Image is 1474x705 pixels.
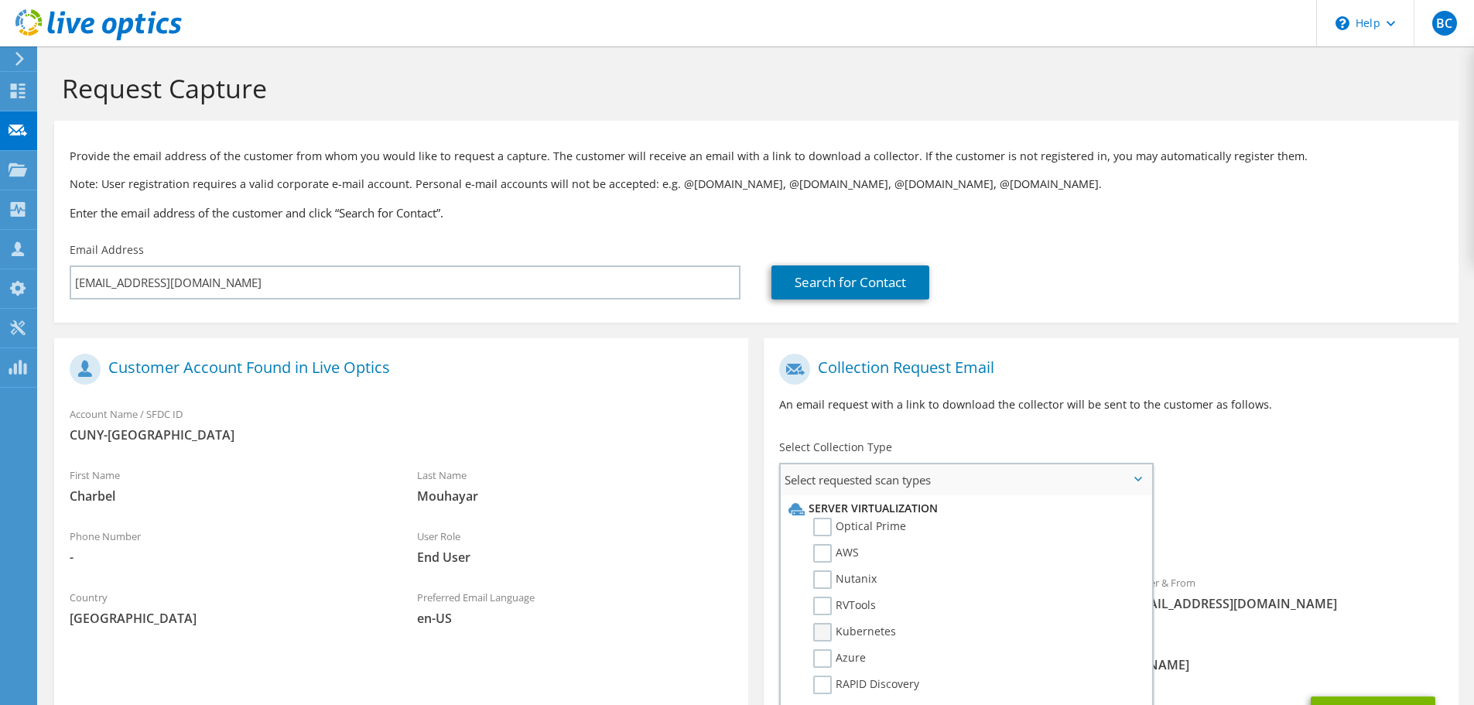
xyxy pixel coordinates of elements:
div: Preferred Email Language [402,581,749,635]
label: Kubernetes [813,623,896,642]
label: Email Address [70,242,144,258]
div: Last Name [402,459,749,512]
svg: \n [1335,16,1349,30]
span: End User [417,549,734,566]
h1: Customer Account Found in Live Optics [70,354,725,385]
div: User Role [402,520,749,573]
div: CC & Reply To [764,628,1458,681]
div: Phone Number [54,520,402,573]
div: First Name [54,459,402,512]
p: Note: User registration requires a valid corporate e-mail account. Personal e-mail accounts will ... [70,176,1443,193]
label: RAPID Discovery [813,676,919,694]
label: AWS [813,544,859,563]
div: Country [54,581,402,635]
h3: Enter the email address of the customer and click “Search for Contact”. [70,204,1443,221]
p: Provide the email address of the customer from whom you would like to request a capture. The cust... [70,148,1443,165]
div: To [764,566,1111,620]
span: Mouhayar [417,488,734,505]
label: RVTools [813,597,876,615]
span: - [70,549,386,566]
span: Select requested scan types [781,464,1151,495]
div: Requested Collections [764,501,1458,559]
label: Select Collection Type [779,440,892,455]
span: CUNY-[GEOGRAPHIC_DATA] [70,426,733,443]
label: Nutanix [813,570,877,589]
h1: Collection Request Email [779,354,1435,385]
div: Sender & From [1111,566,1459,620]
span: [GEOGRAPHIC_DATA] [70,610,386,627]
p: An email request with a link to download the collector will be sent to the customer as follows. [779,396,1442,413]
label: Optical Prime [813,518,906,536]
span: en-US [417,610,734,627]
li: Server Virtualization [785,499,1144,518]
span: [EMAIL_ADDRESS][DOMAIN_NAME] [1127,595,1443,612]
span: Charbel [70,488,386,505]
a: Search for Contact [771,265,929,299]
label: Azure [813,649,866,668]
div: Account Name / SFDC ID [54,398,748,451]
h1: Request Capture [62,72,1443,104]
span: BC [1432,11,1457,36]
